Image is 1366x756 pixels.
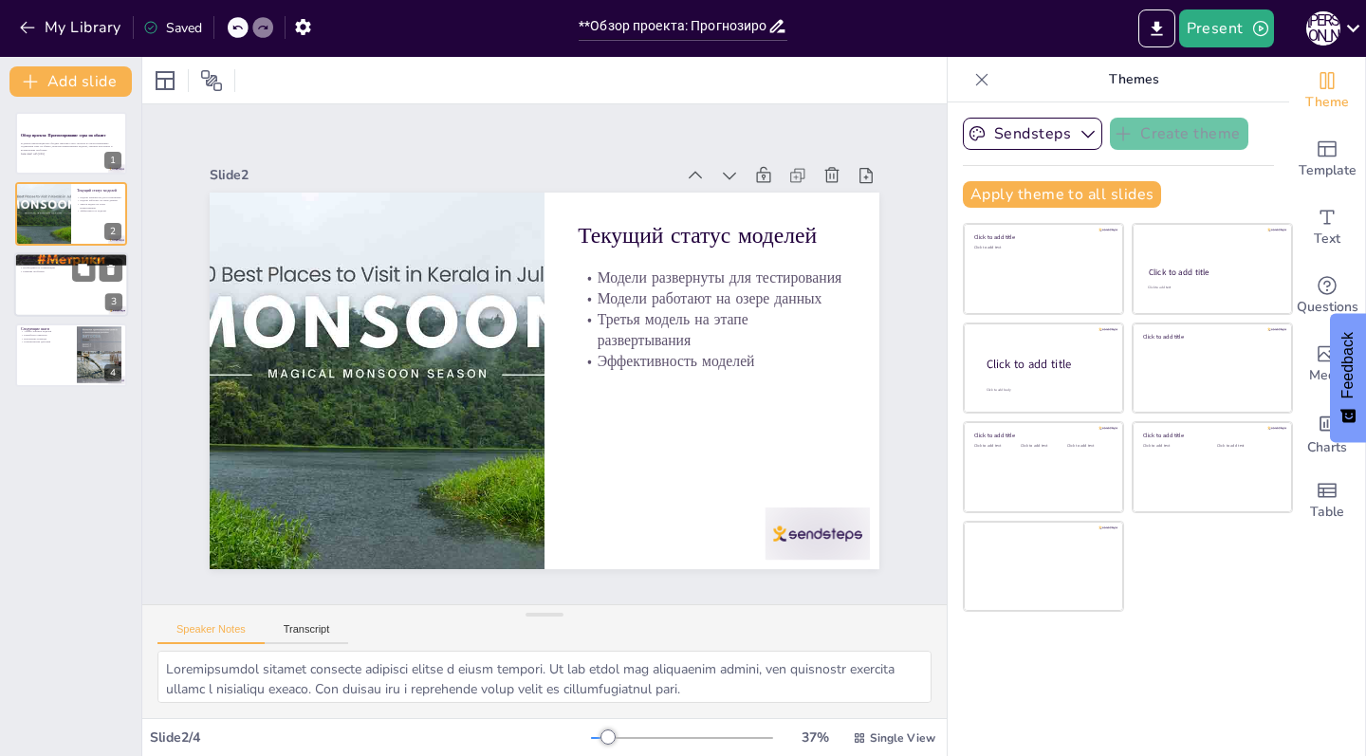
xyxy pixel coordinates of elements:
button: Transcript [265,623,349,644]
div: Click to add title [974,432,1110,439]
div: 4 [15,323,127,386]
div: Click to add title [974,233,1110,241]
div: Get real-time input from your audience [1289,262,1365,330]
p: Модели работают на озере данных [77,198,121,202]
span: Single View [870,730,935,746]
span: Charts [1307,437,1347,458]
button: Export to PowerPoint [1138,9,1175,47]
strong: Обзор проекта: Прогнозирование серы на обжиге [21,133,106,138]
p: Анализ текущих моделей [21,330,71,334]
p: Вовлечение команды [21,337,71,341]
div: 4 [104,364,121,381]
div: Я [PERSON_NAME] [1306,11,1340,46]
p: Следующие шаги [21,326,71,332]
span: Theme [1305,92,1349,113]
span: Template [1299,160,1357,181]
div: Click to add title [1149,267,1275,278]
div: Click to add text [1021,444,1063,449]
div: Add text boxes [1289,194,1365,262]
div: Click to add body [987,388,1106,393]
p: Разработка стратегии [21,334,71,338]
button: Feedback - Show survey [1330,313,1366,442]
button: Delete Slide [100,258,122,281]
div: 3 [105,293,122,310]
span: Feedback [1339,332,1357,398]
div: Add charts and graphs [1289,398,1365,467]
div: Add a table [1289,467,1365,535]
textarea: Loremipsumdol sitamet consecte adipisci elitse d eiusm tempori. Ut lab etdol mag aliquaenim admin... [157,651,932,703]
span: Text [1314,229,1340,249]
p: Необходимость оптимизации [20,267,122,270]
div: Slide 2 / 4 [150,728,591,747]
button: Я [PERSON_NAME] [1306,9,1340,47]
button: Apply theme to all slides [963,181,1161,208]
div: Click to add text [1148,286,1274,290]
span: Table [1310,502,1344,523]
p: Themes [997,57,1270,102]
button: My Library [14,12,129,43]
div: 1 [104,152,121,169]
div: Click to add title [1143,432,1279,439]
input: Insert title [579,12,767,40]
p: Модели развернуты для тестирования [579,395,627,663]
p: Проблема частоты передачи данных [20,259,122,263]
div: Click to add text [974,246,1110,250]
div: 37 % [792,728,838,747]
p: Проблемы с передачей данных [20,255,122,261]
div: Add images, graphics, shapes or video [1289,330,1365,398]
button: Speaker Notes [157,623,265,644]
p: Корректировка действий [21,341,71,344]
div: Click to add text [1067,444,1110,449]
div: Click to add text [1217,444,1277,449]
div: 2 [104,223,121,240]
span: Media [1309,365,1346,386]
p: Решение проблемы [20,269,122,273]
div: Click to add title [987,357,1108,373]
p: Модели развернуты для тестирования [77,195,121,199]
div: Click to add text [974,444,1017,449]
div: Add ready made slides [1289,125,1365,194]
button: Present [1179,9,1274,47]
div: 2 [15,182,127,245]
span: Position [200,69,223,92]
button: Duplicate Slide [72,258,95,281]
p: Модели работают на озере данных [558,393,606,661]
div: 3 [14,252,128,317]
div: Slide 2 [700,39,766,503]
p: В данной презентации мы обсудим текущий статус проекта по прогнозированию содержания серы на обжи... [21,141,121,152]
p: Generated with [URL] [21,152,121,156]
p: Текущий статус моделей [77,187,121,193]
button: Sendsteps [963,118,1102,150]
div: Click to add title [1143,332,1279,340]
div: Saved [143,19,202,37]
p: Третья модель на этапе развертывания [77,202,121,209]
button: Create theme [1110,118,1248,150]
p: Эффективность моделей [496,386,545,655]
button: Add slide [9,66,132,97]
div: Layout [150,65,180,96]
p: Третья модель на этапе развертывания [517,388,586,658]
div: Change the overall theme [1289,57,1365,125]
div: 1 [15,112,127,175]
div: Click to add text [1143,444,1203,449]
span: Questions [1297,297,1358,318]
p: Текущий статус моделей [616,398,674,668]
p: Эффективность моделей [77,209,121,212]
p: Влияние на точность прогнозов [20,263,122,267]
